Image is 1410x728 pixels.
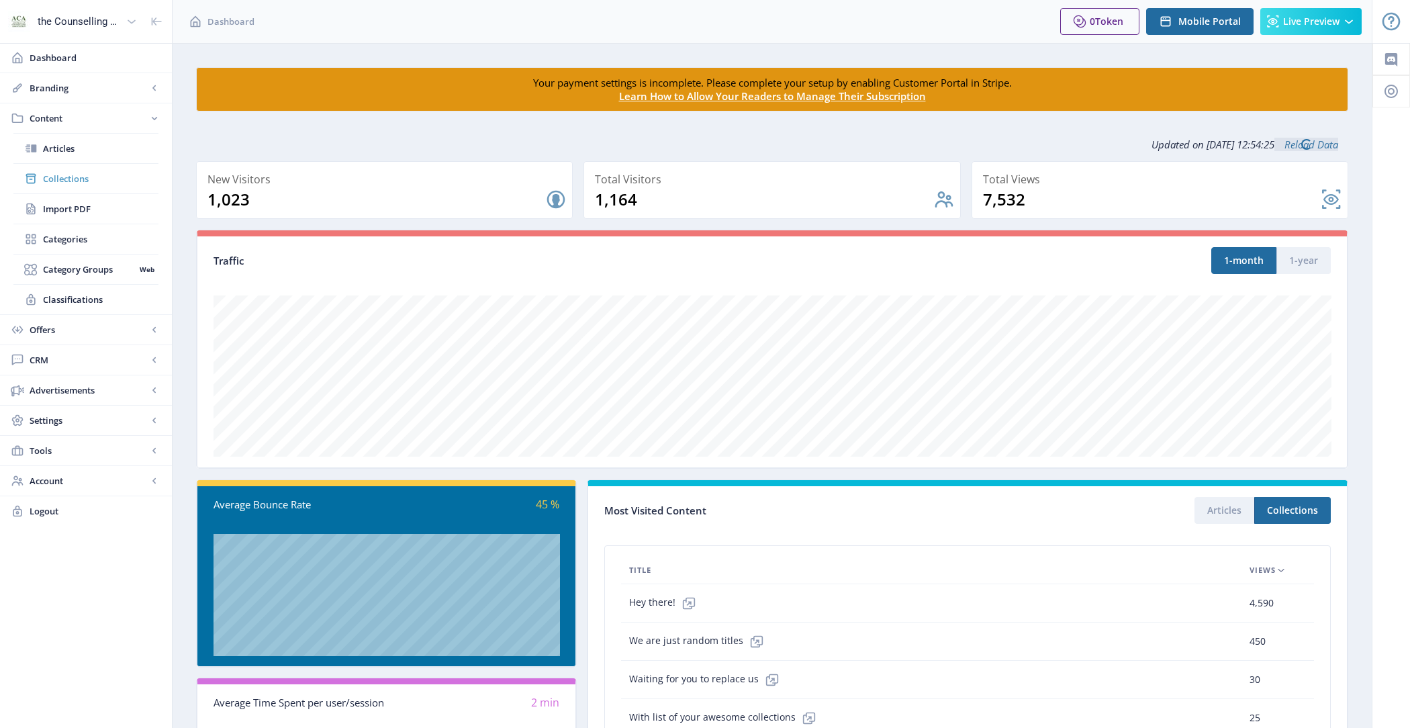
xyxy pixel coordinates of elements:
span: 4,590 [1250,595,1274,611]
span: 45 % [536,497,559,512]
span: Advertisements [30,383,148,397]
span: Dashboard [30,51,161,64]
span: Collections [43,172,158,185]
span: Classifications [43,293,158,306]
span: Live Preview [1283,16,1339,27]
span: Import PDF [43,202,158,216]
nb-badge: Web [135,263,158,276]
div: 7,532 [983,189,1321,210]
div: Average Bounce Rate [214,497,387,512]
div: 1,023 [207,189,545,210]
span: CRM [30,353,148,367]
div: the Counselling Australia Magazine [38,7,121,36]
div: Total Views [983,170,1342,189]
span: 25 [1250,710,1260,726]
button: 0Token [1060,8,1139,35]
div: Your payment settings is incomplete. Please complete your setup by enabling Customer Portal in St... [482,76,1062,103]
span: Offers [30,323,148,336]
div: Average Time Spent per user/session [214,695,387,711]
a: Articles [13,134,158,163]
a: Reload Data [1274,138,1338,151]
button: 1-year [1276,247,1331,274]
button: Mobile Portal [1146,8,1254,35]
div: Traffic [214,253,772,269]
span: Mobile Portal [1178,16,1241,27]
button: Articles [1194,497,1254,524]
a: Collections [13,164,158,193]
div: 2 min [387,695,560,711]
span: We are just random titles [629,628,770,655]
span: Dashboard [207,15,254,28]
span: Waiting for you to replace us [629,666,786,693]
span: Categories [43,232,158,246]
span: 450 [1250,633,1266,649]
span: Account [30,474,148,488]
span: Settings [30,414,148,427]
button: Live Preview [1260,8,1362,35]
span: Views [1250,562,1276,578]
span: Content [30,111,148,125]
span: Hey there! [629,590,702,617]
span: Token [1095,15,1123,28]
div: 1,164 [595,189,933,210]
button: Collections [1254,497,1331,524]
button: 1-month [1211,247,1276,274]
a: Categories [13,224,158,254]
a: Classifications [13,285,158,314]
span: Category Groups [43,263,135,276]
span: Articles [43,142,158,155]
span: Branding [30,81,148,95]
a: Category GroupsWeb [13,255,158,284]
a: Learn How to Allow Your Readers to Manage Their Subscription [619,89,926,103]
div: Updated on [DATE] 12:54:25 [196,128,1348,161]
span: Title [629,562,651,578]
a: Import PDF [13,194,158,224]
span: Logout [30,504,161,518]
div: Total Visitors [595,170,954,189]
span: Tools [30,444,148,457]
img: properties.app_icon.jpeg [8,11,30,32]
span: 30 [1250,672,1260,688]
div: New Visitors [207,170,567,189]
div: Most Visited Content [604,500,968,521]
